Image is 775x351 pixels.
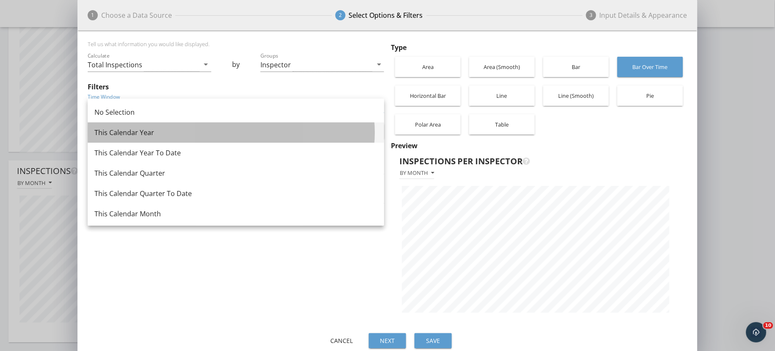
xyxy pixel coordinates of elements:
[88,41,384,51] div: Tell us what information you would like displayed.
[399,155,664,168] div: Inspections Per Inspector
[374,59,384,69] i: arrow_drop_down
[473,86,531,106] div: Line
[94,209,377,219] div: This Calendar Month
[369,333,406,348] button: Next
[415,333,452,348] button: Save
[399,114,457,135] div: Polar Area
[88,10,98,20] span: 1
[94,127,377,138] div: This Calendar Year
[323,333,360,348] button: Cancel
[101,10,172,20] div: Choose a Data Source
[473,57,531,77] div: Area (Smooth)
[548,57,605,77] div: Bar
[88,61,142,69] div: Total Inspections
[88,82,384,92] div: Filters
[421,336,445,345] div: Save
[586,10,596,20] span: 3
[211,51,261,80] div: by
[600,10,687,20] div: Input Details & Appearance
[391,141,687,151] div: Preview
[399,57,457,77] div: Area
[622,57,679,77] div: Bar Over Time
[399,168,435,179] button: By month
[399,86,457,106] div: Horizontal Bar
[622,86,679,106] div: Pie
[201,59,211,69] i: arrow_drop_down
[391,42,687,53] div: Type
[260,61,291,69] div: Inspector
[764,322,773,329] span: 10
[473,114,531,135] div: Table
[94,148,377,158] div: This Calendar Year To Date
[335,10,346,20] span: 2
[548,86,605,106] div: Line (Smooth)
[376,336,399,345] div: Next
[400,170,434,176] div: By month
[94,168,377,178] div: This Calendar Quarter
[94,107,377,117] div: No Selection
[349,10,423,20] div: Select Options & Filters
[330,336,354,345] div: Cancel
[746,322,767,343] iframe: Intercom live chat
[94,188,377,199] div: This Calendar Quarter To Date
